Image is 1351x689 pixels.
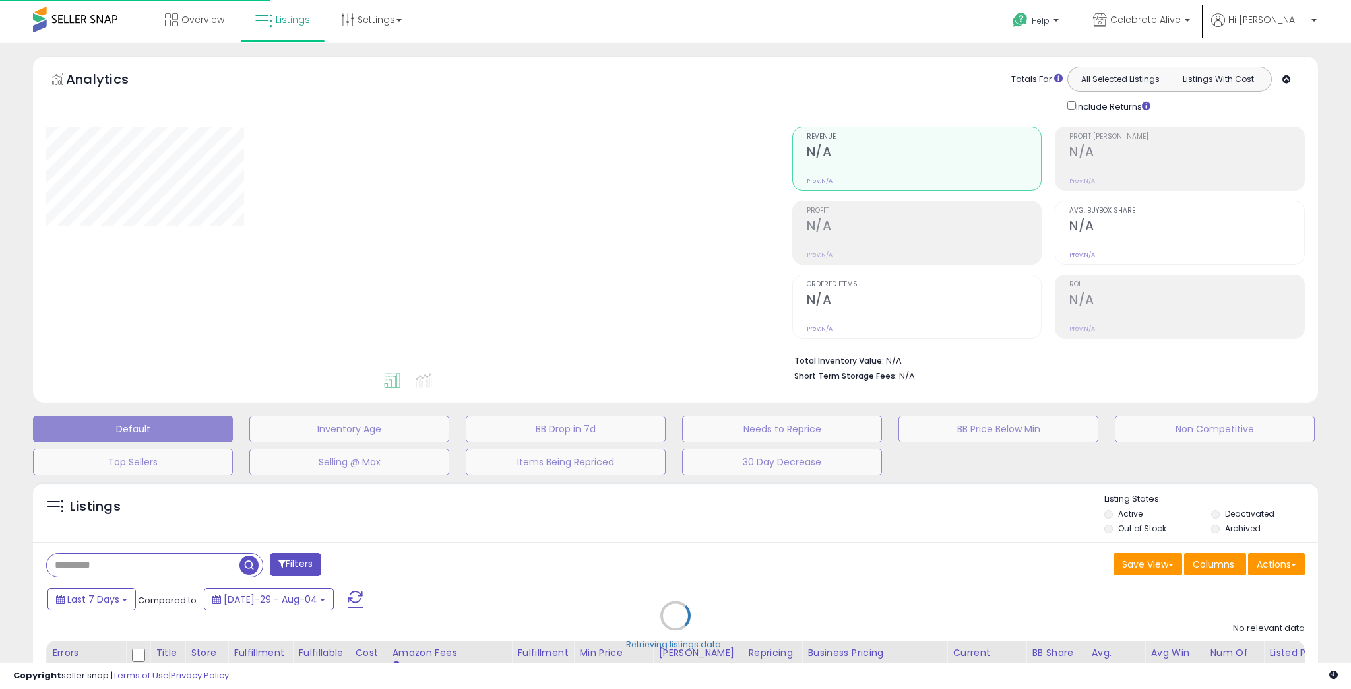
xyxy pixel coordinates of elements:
small: Prev: N/A [1069,177,1095,185]
button: Inventory Age [249,416,449,442]
b: Total Inventory Value: [794,355,884,366]
span: Revenue [807,133,1042,141]
button: Selling @ Max [249,449,449,475]
span: Overview [181,13,224,26]
span: N/A [899,370,915,382]
button: BB Price Below Min [898,416,1098,442]
h5: Analytics [66,70,154,92]
button: Items Being Repriced [466,449,666,475]
div: Retrieving listings data.. [626,639,725,651]
small: Prev: N/A [807,325,833,333]
div: Totals For [1011,73,1063,86]
span: Celebrate Alive [1110,13,1181,26]
a: Hi [PERSON_NAME] [1211,13,1317,43]
h2: N/A [807,292,1042,310]
div: Include Returns [1057,98,1166,114]
button: Top Sellers [33,449,233,475]
strong: Copyright [13,669,61,682]
small: Prev: N/A [807,177,833,185]
button: 30 Day Decrease [682,449,882,475]
span: ROI [1069,281,1304,288]
span: Profit [PERSON_NAME] [1069,133,1304,141]
span: Hi [PERSON_NAME] [1228,13,1307,26]
small: Prev: N/A [1069,325,1095,333]
button: Non Competitive [1115,416,1315,442]
h2: N/A [807,218,1042,236]
a: Help [1002,2,1072,43]
button: BB Drop in 7d [466,416,666,442]
h2: N/A [807,145,1042,162]
span: Listings [276,13,310,26]
h2: N/A [1069,218,1304,236]
span: Help [1032,15,1050,26]
li: N/A [794,352,1296,368]
button: All Selected Listings [1071,71,1170,88]
b: Short Term Storage Fees: [794,370,897,381]
button: Default [33,416,233,442]
span: Profit [807,207,1042,214]
div: seller snap | | [13,670,229,682]
span: Avg. Buybox Share [1069,207,1304,214]
h2: N/A [1069,145,1304,162]
i: Get Help [1012,12,1028,28]
button: Listings With Cost [1169,71,1267,88]
button: Needs to Reprice [682,416,882,442]
small: Prev: N/A [1069,251,1095,259]
span: Ordered Items [807,281,1042,288]
small: Prev: N/A [807,251,833,259]
h2: N/A [1069,292,1304,310]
